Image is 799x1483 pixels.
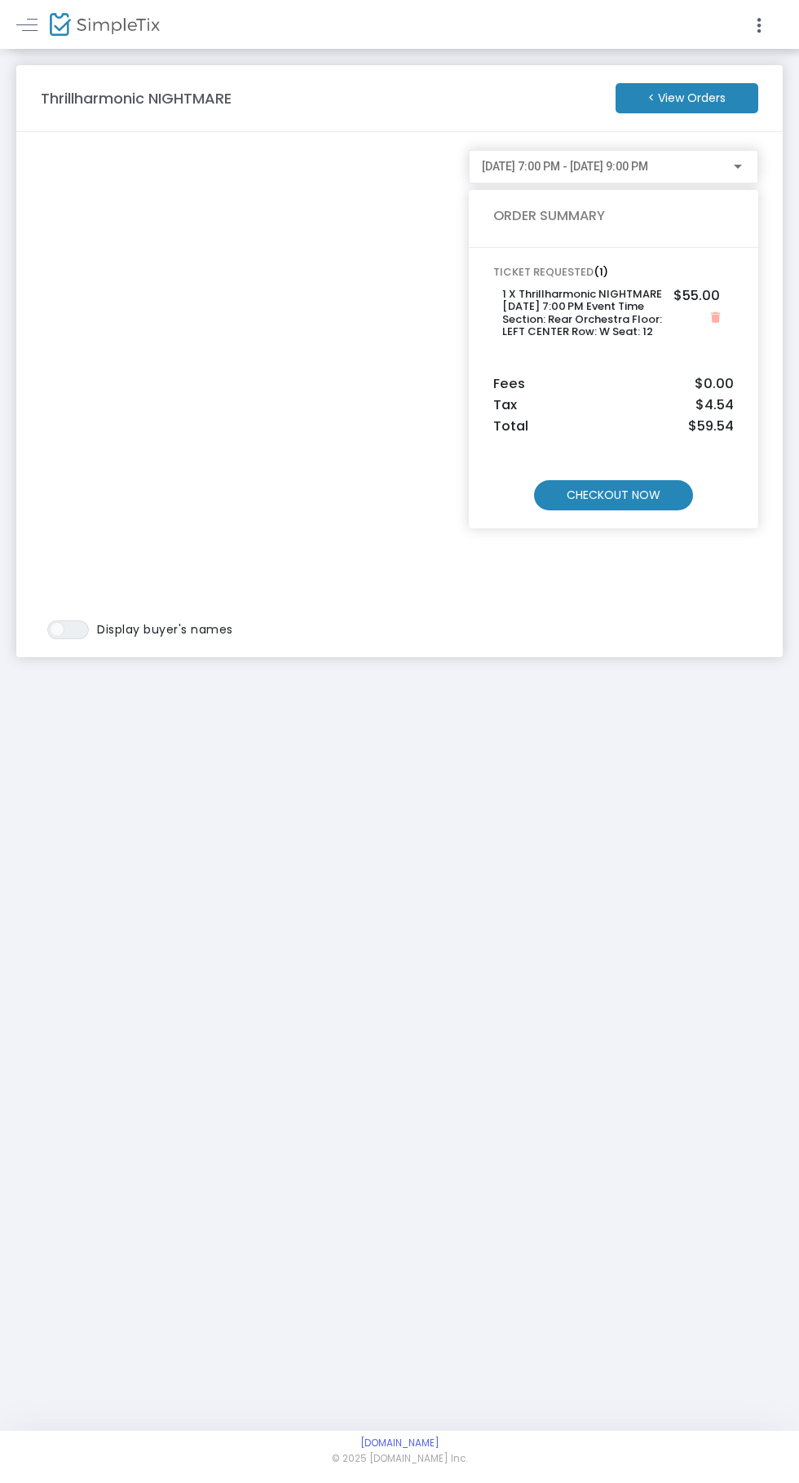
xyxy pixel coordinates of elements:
h6: 1 X Thrillharmonic NIGHTMARE [DATE] 7:00 PM Event Time Section: Rear Orchestra Floor: LEFT CENTER... [502,288,663,338]
m-panel-title: Thrillharmonic NIGHTMARE [41,87,232,109]
m-button: < View Orders [616,83,758,113]
span: [DATE] 7:00 PM - [DATE] 9:00 PM [482,160,648,173]
m-button: CHECKOUT NOW [534,480,693,510]
h5: Fees [493,376,734,392]
span: (1) [594,264,608,280]
span: Display buyer's names [97,621,233,638]
span: © 2025 [DOMAIN_NAME] Inc. [332,1452,467,1467]
iframe: seating chart [41,150,452,620]
span: $4.54 [695,397,734,413]
span: $0.00 [695,376,734,392]
h5: Tax [493,397,734,413]
h5: Total [493,418,734,435]
a: [DOMAIN_NAME] [360,1437,439,1450]
button: Close [706,309,725,327]
span: $59.54 [688,418,734,435]
h5: ORDER SUMMARY [493,208,734,224]
h6: TICKET REQUESTED [493,266,734,279]
h5: $55.00 [673,288,720,304]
